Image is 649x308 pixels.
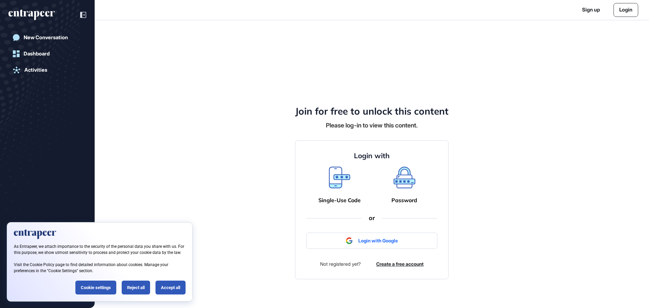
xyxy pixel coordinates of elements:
h4: Join for free to unlock this content [295,105,449,117]
div: Not registered yet? [320,260,361,268]
div: New Conversation [24,34,68,41]
a: Password [391,197,417,204]
div: or [362,214,382,222]
a: Sign up [582,6,600,14]
div: entrapeer-logo [8,9,55,20]
a: Create a free account [376,260,424,267]
h4: Login with [354,151,390,160]
a: Single-Use Code [318,197,361,204]
div: Please log-in to view this content. [326,121,418,129]
div: Dashboard [24,51,50,57]
div: Activities [24,67,47,73]
a: Login [614,3,638,17]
